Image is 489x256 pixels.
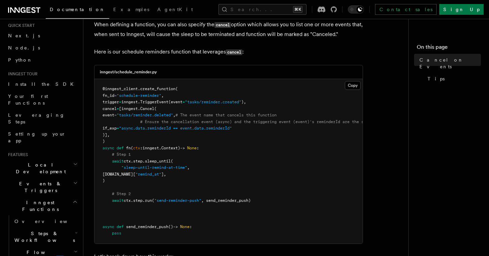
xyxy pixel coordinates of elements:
span: = [182,100,185,104]
span: ) [103,178,105,183]
span: : [140,146,142,150]
span: Node.js [8,45,40,50]
span: Python [8,57,33,63]
a: Examples [109,2,153,18]
span: (event [168,100,182,104]
span: Leveraging Steps [8,112,65,124]
span: # Step 1 [112,152,131,157]
button: Search...⌘K [218,4,307,15]
span: , [187,165,190,170]
span: Local Development [5,161,73,175]
span: ( [131,146,133,150]
span: Tips [427,75,445,82]
span: . [131,198,133,203]
span: : [197,146,199,150]
span: -> [180,146,185,150]
span: Your first Functions [8,94,48,106]
span: Inngest Functions [5,199,73,213]
code: cancel [226,49,242,55]
span: trigger [103,100,119,104]
span: "sleep-until-remind-at-time" [121,165,187,170]
span: = [114,93,117,98]
span: = [119,100,121,104]
span: await [112,198,124,203]
span: # Ensure the cancellation event (async) and the triggering event (event)'s reminderId are the same: [140,119,373,124]
a: Overview [12,215,79,227]
span: async [103,224,114,229]
span: Steps & Workflows [12,230,75,244]
span: : [190,224,192,229]
span: event [103,113,114,117]
span: . [159,146,161,150]
span: = [114,113,117,117]
span: TriggerEvent [140,100,168,104]
span: inngest [142,146,159,150]
span: Features [5,152,28,157]
span: AgentKit [157,7,193,12]
span: "send-reminder-push" [154,198,201,203]
span: if_exp [103,126,117,131]
span: "remind_at" [135,172,161,177]
h4: On this page [417,43,481,54]
span: Context) [161,146,180,150]
span: ], [161,172,166,177]
a: Python [5,54,79,66]
span: = [117,106,119,111]
span: fn [126,146,131,150]
span: ( [152,198,154,203]
span: , [161,93,164,98]
span: "tasks/reminder.created" [185,100,241,104]
a: Cancel on Events [417,54,481,73]
button: Local Development [5,159,79,178]
span: cancel [103,106,117,111]
span: pass [112,231,121,235]
span: Setting up your app [8,131,66,143]
span: send_reminder_push [126,224,168,229]
h3: inngest/schedule_reminder.py [100,69,157,75]
span: "tasks/reminder.deleted" [117,113,173,117]
span: = [117,126,119,131]
button: Steps & Workflows [12,227,79,246]
p: When defining a function, you can also specify the option which allows you to list one or more ev... [94,20,363,39]
span: [DOMAIN_NAME][ [103,172,135,177]
span: Inngest tour [5,71,38,77]
span: "schedule-reminder" [117,93,161,98]
span: def [117,146,124,150]
span: . [138,86,140,91]
button: Inngest Functions [5,196,79,215]
kbd: ⌘K [293,6,302,13]
span: ( [175,86,178,91]
span: ctx [133,146,140,150]
span: () [168,224,173,229]
button: Events & Triggers [5,178,79,196]
span: # The event name that cancels this function [175,113,277,117]
span: ( [171,159,173,163]
span: def [117,224,124,229]
a: Documentation [46,2,109,19]
a: Setting up your app [5,128,79,147]
span: None [180,224,190,229]
a: AgentKit [153,2,197,18]
a: Your first Functions [5,90,79,109]
a: Install the SDK [5,78,79,90]
span: sleep_until [145,159,171,163]
span: . [142,198,145,203]
button: Copy [345,81,361,90]
span: # Step 2 [112,191,131,196]
span: ( [154,106,157,111]
span: "async.data.reminderId == event.data.reminderId" [119,126,232,131]
a: Leveraging Steps [5,109,79,128]
span: . [131,159,133,163]
code: cancel [214,22,231,28]
span: ), [241,100,246,104]
span: await [112,159,124,163]
span: Cancel [140,106,154,111]
span: Install the SDK [8,81,78,87]
span: @inngest_client [103,86,138,91]
span: Examples [113,7,149,12]
a: Tips [425,73,481,85]
span: . [142,159,145,163]
span: Cancel on Events [419,57,481,70]
a: Contact sales [375,4,437,15]
span: step [133,198,142,203]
